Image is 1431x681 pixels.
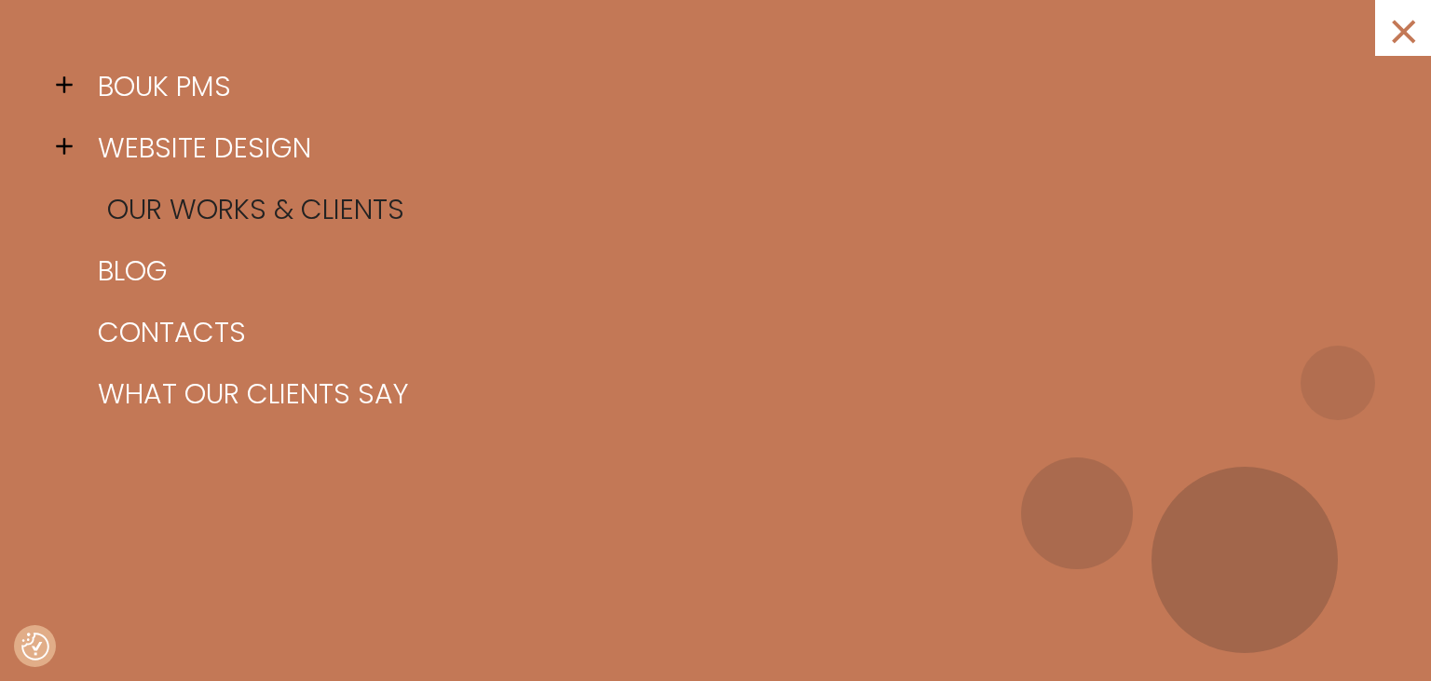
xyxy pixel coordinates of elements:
a: What our clients say [84,363,1375,425]
a: Contacts [84,302,1375,363]
button: Consent Preferences [21,633,49,661]
a: Blog [84,240,1375,302]
a: Website design [84,117,1375,179]
a: Our works & clients [93,179,1384,240]
a: BOUK PMS [84,56,1375,117]
img: Revisit consent button [21,633,49,661]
